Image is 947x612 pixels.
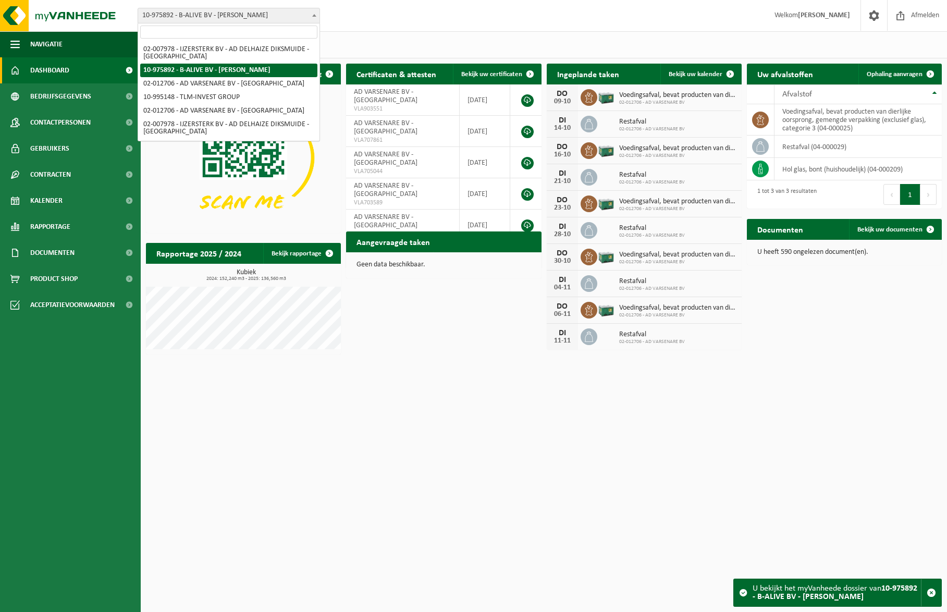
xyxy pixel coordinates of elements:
li: 02-007978 - IJZERSTERK BV - AD DELHAIZE DIKSMUIDE - [GEOGRAPHIC_DATA] [140,118,317,139]
div: DO [552,90,573,98]
td: voedingsafval, bevat producten van dierlijke oorsprong, gemengde verpakking (exclusief glas), cat... [774,104,942,136]
div: 14-10 [552,125,573,132]
div: 30-10 [552,258,573,265]
span: 02-012706 - AD VARSENARE BV [619,286,685,292]
span: 02-012706 - AD VARSENARE BV [619,232,685,239]
div: 16-10 [552,151,573,158]
span: Bekijk uw documenten [857,226,923,233]
span: Gebruikers [30,136,69,162]
span: Bekijk uw kalender [669,71,722,78]
div: U bekijkt het myVanheede dossier van [753,579,921,606]
button: Next [920,184,937,205]
a: Bekijk uw documenten [849,219,941,240]
span: AD VARSENARE BV - [GEOGRAPHIC_DATA] [354,213,417,229]
span: Voedingsafval, bevat producten van dierlijke oorsprong, gemengde verpakking (exc... [619,91,736,100]
span: Kalender [30,188,63,214]
span: VLA707861 [354,136,451,144]
img: PB-LB-0680-HPE-GN-01 [597,88,615,105]
span: Restafval [619,224,685,232]
img: PB-LB-0680-HPE-GN-01 [597,194,615,212]
div: DI [552,223,573,231]
td: [DATE] [460,178,510,210]
td: [DATE] [460,147,510,178]
span: VLA703589 [354,199,451,207]
span: 10-975892 - B-ALIVE BV - JABBEKE [138,8,319,23]
span: 02-012706 - AD VARSENARE BV [619,312,736,319]
div: 09-10 [552,98,573,105]
span: Afvalstof [782,90,812,99]
a: Bekijk uw kalender [660,64,741,84]
span: Dashboard [30,57,69,83]
span: Restafval [619,118,685,126]
li: 02-012706 - AD VARSENARE BV - [GEOGRAPHIC_DATA] [140,104,317,118]
a: Bekijk uw certificaten [453,64,540,84]
span: Documenten [30,240,75,266]
td: [DATE] [460,116,510,147]
span: Voedingsafval, bevat producten van dierlijke oorsprong, gemengde verpakking (exc... [619,198,736,206]
div: 23-10 [552,204,573,212]
span: Voedingsafval, bevat producten van dierlijke oorsprong, gemengde verpakking (exc... [619,251,736,259]
div: DO [552,143,573,151]
button: 1 [900,184,920,205]
td: restafval (04-000029) [774,136,942,158]
strong: 10-975892 - B-ALIVE BV - [PERSON_NAME] [753,584,917,601]
li: 02-012706 - AD VARSENARE BV - [GEOGRAPHIC_DATA] [140,77,317,91]
td: hol glas, bont (huishoudelijk) (04-000209) [774,158,942,180]
img: PB-LB-0680-HPE-GN-01 [597,300,615,318]
span: 02-012706 - AD VARSENARE BV [619,206,736,212]
strong: [PERSON_NAME] [798,11,850,19]
span: Navigatie [30,31,63,57]
p: Geen data beschikbaar. [356,261,531,268]
span: Ophaling aanvragen [867,71,923,78]
div: DO [552,249,573,258]
div: 1 tot 3 van 3 resultaten [752,183,817,206]
li: 10-995148 - TLM-INVEST GROUP [140,91,317,104]
span: Restafval [619,171,685,179]
span: AD VARSENARE BV - [GEOGRAPHIC_DATA] [354,151,417,167]
span: 02-012706 - AD VARSENARE BV [619,153,736,159]
div: 11-11 [552,337,573,345]
a: Ophaling aanvragen [858,64,941,84]
img: PB-LB-0680-HPE-GN-01 [597,141,615,158]
span: 02-012706 - AD VARSENARE BV [619,126,685,132]
span: Contracten [30,162,71,188]
h2: Aangevraagde taken [346,231,440,252]
p: U heeft 590 ongelezen document(en). [757,249,931,256]
h3: Kubiek [151,269,341,281]
span: 02-012706 - AD VARSENARE BV [619,339,685,345]
span: Voedingsafval, bevat producten van dierlijke oorsprong, gemengde verpakking (exc... [619,304,736,312]
span: Acceptatievoorwaarden [30,292,115,318]
div: DI [552,329,573,337]
h2: Uw afvalstoffen [747,64,823,84]
img: PB-LB-0680-HPE-GN-01 [597,247,615,265]
span: Voedingsafval, bevat producten van dierlijke oorsprong, gemengde verpakking (exc... [619,144,736,153]
div: DI [552,276,573,284]
span: 2024: 152,240 m3 - 2025: 136,560 m3 [151,276,341,281]
span: 02-012706 - AD VARSENARE BV [619,179,685,186]
div: DI [552,116,573,125]
span: Restafval [619,331,685,339]
button: Previous [883,184,900,205]
td: [DATE] [460,84,510,116]
div: DO [552,302,573,311]
div: 04-11 [552,284,573,291]
span: 10-975892 - B-ALIVE BV - JABBEKE [138,8,320,23]
span: Product Shop [30,266,78,292]
h2: Documenten [747,219,814,239]
div: 28-10 [552,231,573,238]
span: VLA903551 [354,105,451,113]
h2: Ingeplande taken [547,64,630,84]
span: Restafval [619,277,685,286]
span: Bekijk uw certificaten [461,71,522,78]
li: 02-007978 - IJZERSTERK BV - AD DELHAIZE DIKSMUIDE - [GEOGRAPHIC_DATA] [140,43,317,64]
li: 10-975892 - B-ALIVE BV - [PERSON_NAME] [140,64,317,77]
span: Contactpersonen [30,109,91,136]
img: Download de VHEPlus App [146,84,341,231]
span: AD VARSENARE BV - [GEOGRAPHIC_DATA] [354,88,417,104]
span: Rapportage [30,214,70,240]
span: VLA705044 [354,167,451,176]
span: 02-012706 - AD VARSENARE BV [619,259,736,265]
div: 21-10 [552,178,573,185]
span: Bedrijfsgegevens [30,83,91,109]
span: AD VARSENARE BV - [GEOGRAPHIC_DATA] [354,119,417,136]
